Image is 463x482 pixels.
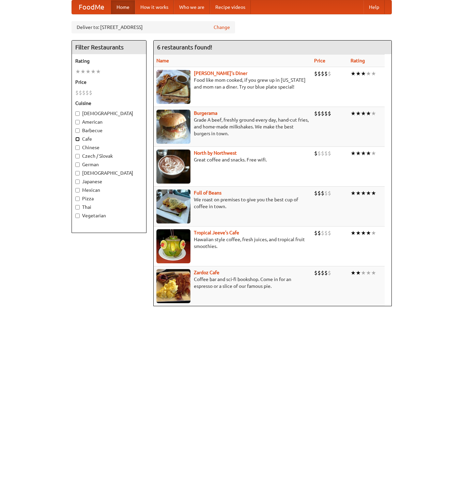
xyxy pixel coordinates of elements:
[75,153,143,159] label: Czech / Slovak
[156,269,190,303] img: zardoz.jpg
[318,150,321,157] li: $
[75,170,143,176] label: [DEMOGRAPHIC_DATA]
[361,110,366,117] li: ★
[328,269,331,277] li: $
[75,214,80,218] input: Vegetarian
[366,150,371,157] li: ★
[75,58,143,64] h5: Rating
[328,229,331,237] li: $
[351,70,356,77] li: ★
[75,145,80,150] input: Chinese
[80,68,86,75] li: ★
[371,150,376,157] li: ★
[321,70,324,77] li: $
[356,189,361,197] li: ★
[371,269,376,277] li: ★
[328,70,331,77] li: $
[156,196,309,210] p: We roast on premises to give you the best cup of coffee in town.
[75,111,80,116] input: [DEMOGRAPHIC_DATA]
[314,269,318,277] li: $
[324,269,328,277] li: $
[75,161,143,168] label: German
[321,269,324,277] li: $
[194,230,239,235] a: Tropical Jeeve's Cafe
[324,229,328,237] li: $
[75,119,143,125] label: American
[86,89,89,96] li: $
[210,0,251,14] a: Recipe videos
[174,0,210,14] a: Who we are
[156,58,169,63] a: Name
[366,269,371,277] li: ★
[75,171,80,175] input: [DEMOGRAPHIC_DATA]
[157,44,212,50] ng-pluralize: 6 restaurants found!
[91,68,96,75] li: ★
[356,70,361,77] li: ★
[72,41,146,54] h4: Filter Restaurants
[156,150,190,184] img: north.jpg
[328,110,331,117] li: $
[351,269,356,277] li: ★
[214,24,230,31] a: Change
[361,269,366,277] li: ★
[75,79,143,85] h5: Price
[75,197,80,201] input: Pizza
[321,189,324,197] li: $
[135,0,174,14] a: How it works
[75,162,80,167] input: German
[314,189,318,197] li: $
[75,204,143,211] label: Thai
[318,110,321,117] li: $
[72,21,235,33] div: Deliver to: [STREET_ADDRESS]
[111,0,135,14] a: Home
[366,189,371,197] li: ★
[156,229,190,263] img: jeeves.jpg
[361,189,366,197] li: ★
[314,150,318,157] li: $
[324,70,328,77] li: $
[156,77,309,90] p: Food like mom cooked, if you grew up in [US_STATE] and mom ran a diner. Try our blue plate special!
[361,229,366,237] li: ★
[82,89,86,96] li: $
[156,156,309,163] p: Great coffee and snacks. Free wifi.
[351,229,356,237] li: ★
[324,110,328,117] li: $
[75,120,80,124] input: American
[371,70,376,77] li: ★
[156,189,190,223] img: beans.jpg
[156,70,190,104] img: sallys.jpg
[75,195,143,202] label: Pizza
[194,190,221,196] a: Full of Beans
[194,71,247,76] a: [PERSON_NAME]'s Diner
[75,100,143,107] h5: Cuisine
[75,110,143,117] label: [DEMOGRAPHIC_DATA]
[75,68,80,75] li: ★
[314,70,318,77] li: $
[328,150,331,157] li: $
[156,276,309,290] p: Coffee bar and sci-fi bookshop. Come in for an espresso or a slice of our famous pie.
[194,270,219,275] a: Zardoz Cafe
[75,144,143,151] label: Chinese
[72,0,111,14] a: FoodMe
[75,128,80,133] input: Barbecue
[361,70,366,77] li: ★
[194,150,237,156] a: North by Northwest
[364,0,385,14] a: Help
[321,229,324,237] li: $
[356,229,361,237] li: ★
[194,110,217,116] a: Burgerama
[318,70,321,77] li: $
[156,236,309,250] p: Hawaiian style coffee, fresh juices, and tropical fruit smoothies.
[79,89,82,96] li: $
[75,180,80,184] input: Japanese
[75,89,79,96] li: $
[75,205,80,209] input: Thai
[324,150,328,157] li: $
[351,58,365,63] a: Rating
[351,150,356,157] li: ★
[366,70,371,77] li: ★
